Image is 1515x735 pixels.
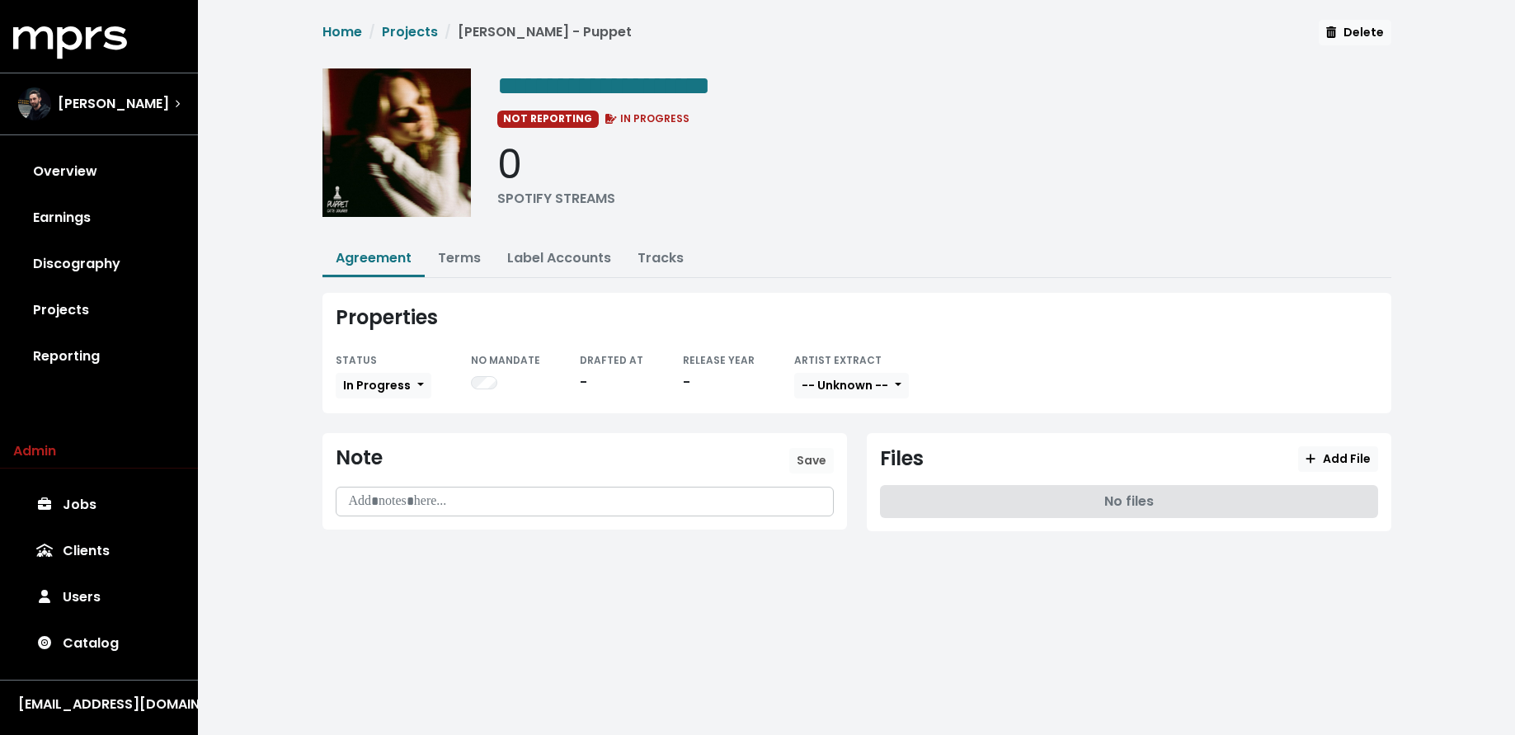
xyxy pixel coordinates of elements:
span: Edit value [497,73,710,99]
a: Clients [13,528,185,574]
button: Delete [1319,20,1390,45]
nav: breadcrumb [322,22,632,55]
a: Earnings [13,195,185,241]
small: DRAFTED AT [580,353,643,367]
a: Agreement [336,248,412,267]
span: NOT REPORTING [497,111,600,127]
a: Discography [13,241,185,287]
small: RELEASE YEAR [683,353,755,367]
span: -- Unknown -- [802,377,888,393]
small: STATUS [336,353,377,367]
div: Note [336,446,383,470]
span: IN PROGRESS [602,111,689,125]
button: In Progress [336,373,431,398]
span: Add File [1306,450,1370,467]
a: Tracks [638,248,684,267]
img: The selected account / producer [18,87,51,120]
a: Projects [382,22,438,41]
a: Terms [438,248,481,267]
a: mprs logo [13,32,127,51]
a: Label Accounts [507,248,611,267]
img: Album cover for this project [322,68,471,217]
a: Users [13,574,185,620]
a: Projects [13,287,185,333]
a: Home [322,22,362,41]
div: 0 [497,141,615,189]
small: NO MANDATE [471,353,540,367]
span: Delete [1326,24,1383,40]
button: Add File [1298,446,1377,472]
button: [EMAIL_ADDRESS][DOMAIN_NAME] [13,694,185,715]
div: No files [880,485,1378,518]
div: - [683,373,755,393]
div: Files [880,447,924,471]
a: Catalog [13,620,185,667]
div: [EMAIL_ADDRESS][DOMAIN_NAME] [18,695,180,714]
div: - [580,373,643,393]
li: [PERSON_NAME] - Puppet [438,22,632,42]
span: In Progress [343,377,411,393]
a: Overview [13,148,185,195]
a: Reporting [13,333,185,379]
span: [PERSON_NAME] [58,94,169,114]
a: Jobs [13,482,185,528]
button: -- Unknown -- [794,373,909,398]
small: ARTIST EXTRACT [794,353,882,367]
div: Properties [336,306,1378,330]
div: SPOTIFY STREAMS [497,189,615,209]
